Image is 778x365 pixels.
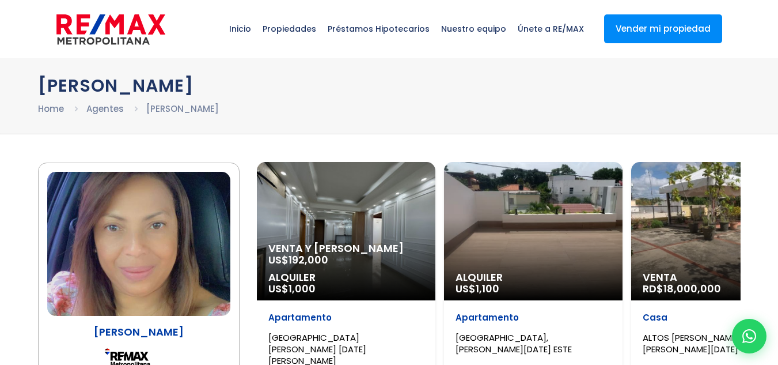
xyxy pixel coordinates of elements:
[512,12,590,46] span: Únete a RE/MAX
[268,312,424,323] p: Apartamento
[47,325,230,339] p: [PERSON_NAME]
[322,12,435,46] span: Préstamos Hipotecarios
[476,281,499,296] span: 1,100
[456,272,611,283] span: Alquiler
[435,12,512,46] span: Nuestro equipo
[456,281,499,296] span: US$
[268,281,316,296] span: US$
[146,101,219,116] li: [PERSON_NAME]
[268,272,424,283] span: Alquiler
[289,281,316,296] span: 1,000
[456,312,611,323] p: Apartamento
[268,253,328,267] span: US$
[86,103,124,115] a: Agentes
[47,172,230,316] img: Aida Franco
[604,14,722,43] a: Vender mi propiedad
[643,281,721,296] span: RD$
[38,76,741,96] h1: [PERSON_NAME]
[268,243,424,254] span: Venta y [PERSON_NAME]
[56,12,165,47] img: remax-metropolitana-logo
[456,332,572,355] span: [GEOGRAPHIC_DATA], [PERSON_NAME][DATE] ESTE
[289,253,328,267] span: 192,000
[663,281,721,296] span: 18,000,000
[38,103,64,115] a: Home
[223,12,257,46] span: Inicio
[257,12,322,46] span: Propiedades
